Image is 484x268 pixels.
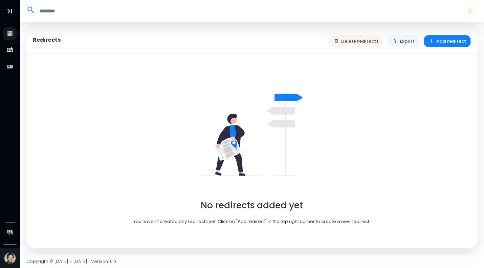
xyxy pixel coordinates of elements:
[201,200,303,211] h2: No redirects added yet
[33,37,61,43] h5: Redirects
[201,82,303,184] img: undraw_right_direction_tge8-82dba1b9.svg
[133,218,371,225] p: You haven't created any redirects yet. Click on "Add redirect" in the top right corner to create ...
[26,258,116,265] span: Copyright © [DATE] - [DATE] | Version 1.0.0
[4,253,16,264] img: Avatar
[424,35,471,47] button: Add redirect
[3,5,16,18] button: Toggle Aside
